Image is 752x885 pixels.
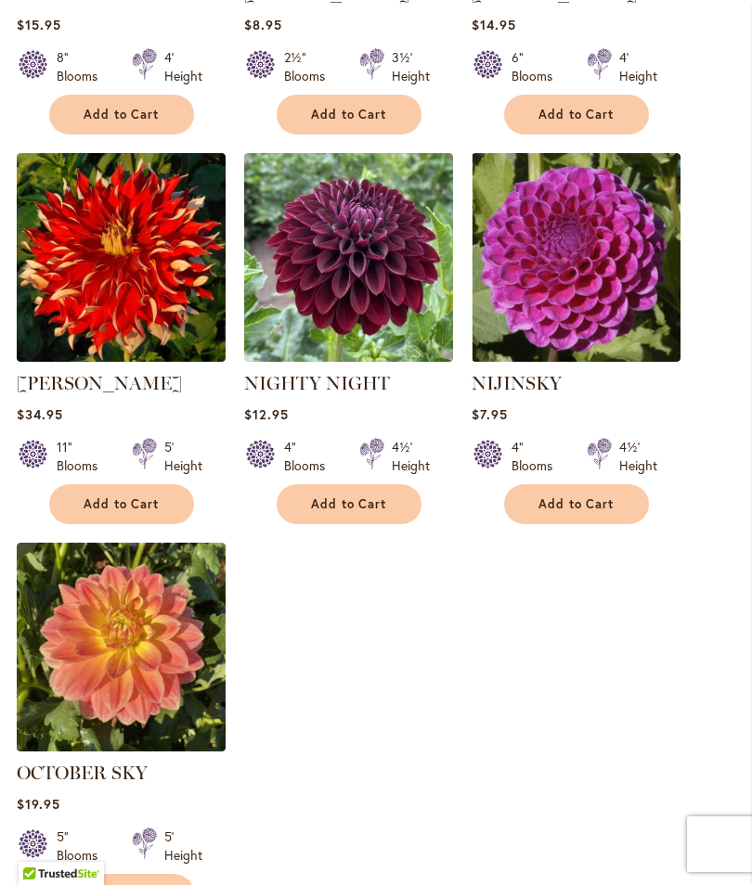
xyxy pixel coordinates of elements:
a: [PERSON_NAME] [17,372,182,394]
span: Add to Cart [311,107,387,122]
img: NIJINSKY [472,153,681,362]
div: 11" Blooms [57,438,110,475]
div: 4½' Height [619,438,657,475]
a: October Sky [17,737,226,755]
a: Nick Sr [17,348,226,366]
img: Nick Sr [17,153,226,362]
img: October Sky [17,543,226,751]
div: 6" Blooms [512,48,564,85]
span: Add to Cart [84,496,160,512]
span: $8.95 [244,16,282,33]
div: 2½" Blooms [284,48,337,85]
img: Nighty Night [244,153,453,362]
button: Add to Cart [49,95,194,135]
a: NIJINSKY [472,348,681,366]
div: 4' Height [619,48,657,85]
a: OCTOBER SKY [17,762,148,784]
span: $7.95 [472,405,508,423]
span: $34.95 [17,405,63,423]
iframe: Launch Accessibility Center [14,819,66,871]
div: 5' Height [164,438,202,475]
div: 4" Blooms [512,438,564,475]
div: 4½' Height [392,438,430,475]
span: $14.95 [472,16,516,33]
div: 5' Height [164,827,202,865]
div: 5" Blooms [57,827,110,865]
a: Nighty Night [244,348,453,366]
div: 4" Blooms [284,438,337,475]
div: 4' Height [164,48,202,85]
a: NIGHTY NIGHT [244,372,390,394]
span: Add to Cart [311,496,387,512]
div: 8" Blooms [57,48,110,85]
span: Add to Cart [538,496,615,512]
span: Add to Cart [84,107,160,122]
button: Add to Cart [504,95,649,135]
button: Add to Cart [277,95,421,135]
span: Add to Cart [538,107,615,122]
a: NIJINSKY [472,372,562,394]
div: 3½' Height [392,48,430,85]
button: Add to Cart [504,484,649,524]
button: Add to Cart [49,484,194,524]
span: $15.95 [17,16,61,33]
span: $12.95 [244,405,289,423]
button: Add to Cart [277,484,421,524]
span: $19.95 [17,795,60,813]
